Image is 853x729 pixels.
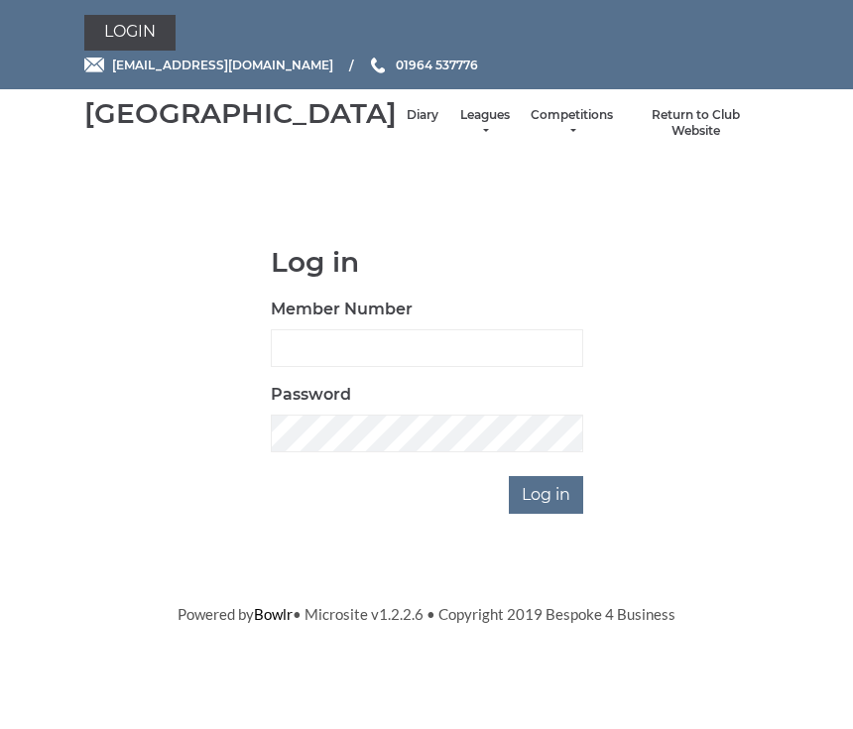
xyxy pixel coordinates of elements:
input: Log in [509,476,583,514]
div: [GEOGRAPHIC_DATA] [84,98,397,129]
h1: Log in [271,247,583,278]
span: [EMAIL_ADDRESS][DOMAIN_NAME] [112,58,333,72]
a: Phone us 01964 537776 [368,56,478,74]
span: Powered by • Microsite v1.2.2.6 • Copyright 2019 Bespoke 4 Business [178,605,675,623]
a: Bowlr [254,605,293,623]
a: Return to Club Website [633,107,759,140]
a: Email [EMAIL_ADDRESS][DOMAIN_NAME] [84,56,333,74]
a: Leagues [458,107,511,140]
label: Password [271,383,351,407]
img: Phone us [371,58,385,73]
a: Competitions [531,107,613,140]
a: Diary [407,107,438,124]
label: Member Number [271,298,413,321]
span: 01964 537776 [396,58,478,72]
a: Login [84,15,176,51]
img: Email [84,58,104,72]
